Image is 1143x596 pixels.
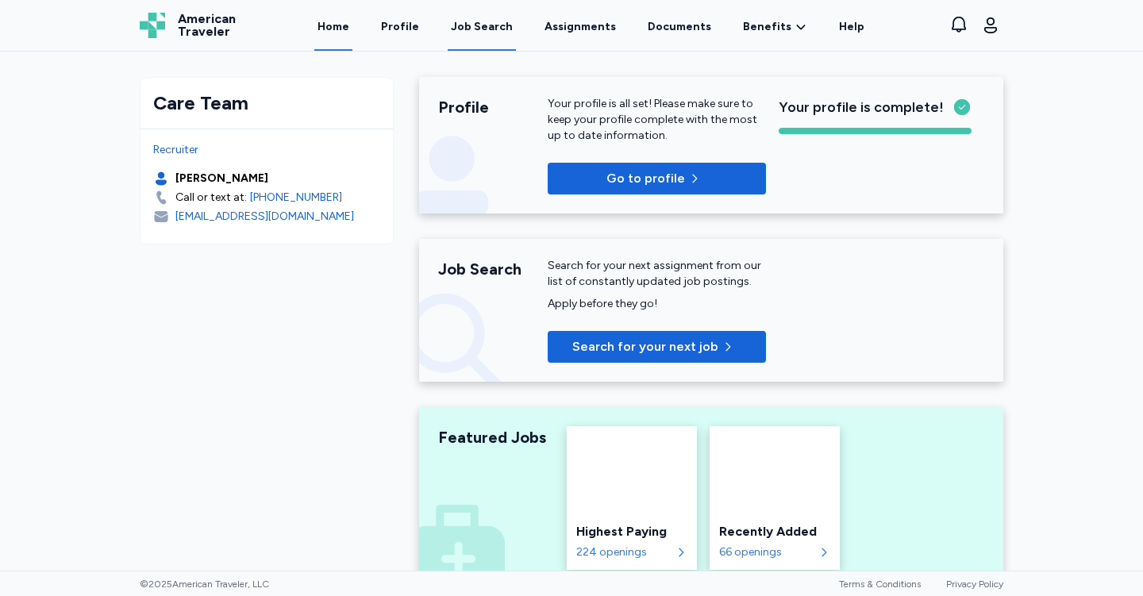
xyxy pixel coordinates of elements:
[548,96,766,144] div: Your profile is all set! Please make sure to keep your profile complete with the most up to date ...
[140,13,165,38] img: Logo
[438,258,548,280] div: Job Search
[743,19,807,35] a: Benefits
[576,544,672,560] div: 224 openings
[572,337,718,356] span: Search for your next job
[548,296,766,312] div: Apply before they go!
[567,426,697,513] img: Highest Paying
[451,19,513,35] div: Job Search
[548,163,766,194] button: Go to profile
[779,96,944,118] span: Your profile is complete!
[448,2,516,51] a: Job Search
[839,579,921,590] a: Terms & Conditions
[153,142,380,158] div: Recruiter
[548,331,766,363] button: Search for your next job
[438,426,548,448] div: Featured Jobs
[719,522,830,541] div: Recently Added
[710,426,840,513] img: Recently Added
[743,19,791,35] span: Benefits
[178,13,236,38] span: American Traveler
[250,190,342,206] a: [PHONE_NUMBER]
[606,169,685,188] span: Go to profile
[567,426,697,570] a: Highest PayingHighest Paying224 openings
[175,209,354,225] div: [EMAIL_ADDRESS][DOMAIN_NAME]
[140,578,269,590] span: © 2025 American Traveler, LLC
[175,190,247,206] div: Call or text at:
[710,426,840,570] a: Recently AddedRecently Added66 openings
[548,258,766,290] div: Search for your next assignment from our list of constantly updated job postings.
[719,544,814,560] div: 66 openings
[175,171,268,186] div: [PERSON_NAME]
[576,522,687,541] div: Highest Paying
[153,90,380,116] div: Care Team
[314,2,352,51] a: Home
[438,96,548,118] div: Profile
[946,579,1003,590] a: Privacy Policy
